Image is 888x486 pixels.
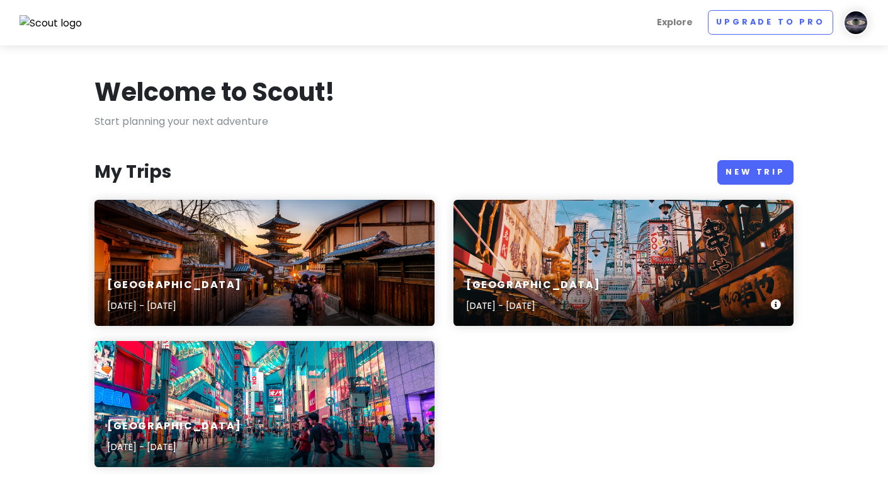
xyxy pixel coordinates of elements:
[466,299,600,313] p: [DATE] - [DATE]
[843,10,868,35] img: User profile
[652,10,698,35] a: Explore
[466,279,600,292] h6: [GEOGRAPHIC_DATA]
[107,440,241,454] p: [DATE] - [DATE]
[107,279,241,292] h6: [GEOGRAPHIC_DATA]
[107,420,241,433] h6: [GEOGRAPHIC_DATA]
[94,200,435,326] a: two women in purple and pink kimono standing on street[GEOGRAPHIC_DATA][DATE] - [DATE]
[717,160,794,185] a: New Trip
[94,113,794,130] p: Start planning your next adventure
[20,15,83,32] img: Scout logo
[107,299,241,313] p: [DATE] - [DATE]
[708,10,833,35] a: Upgrade to Pro
[94,341,435,467] a: people walking on road near well-lit buildings[GEOGRAPHIC_DATA][DATE] - [DATE]
[453,200,794,326] a: people walking on street during daytime[GEOGRAPHIC_DATA][DATE] - [DATE]
[94,161,171,183] h3: My Trips
[94,76,335,108] h1: Welcome to Scout!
